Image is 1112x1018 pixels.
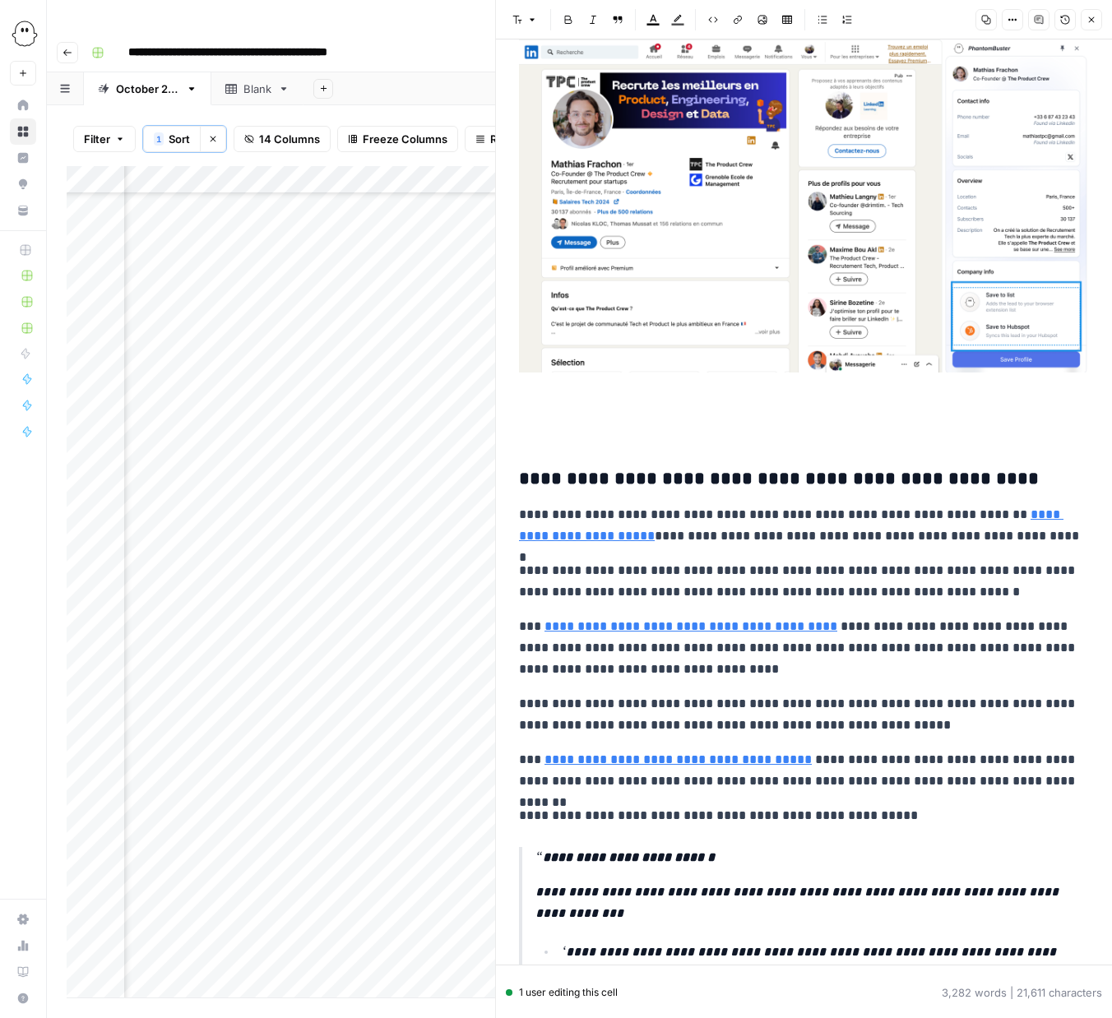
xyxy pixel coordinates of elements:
button: Filter [73,126,136,152]
div: 3,282 words | 21,611 characters [942,984,1102,1001]
a: Browse [10,118,36,145]
span: 14 Columns [259,131,320,147]
div: 1 user editing this cell [506,985,618,1000]
button: Freeze Columns [337,126,458,152]
button: 1Sort [143,126,200,152]
a: Learning Hub [10,959,36,985]
span: Freeze Columns [363,131,447,147]
button: Workspace: PhantomBuster [10,13,36,54]
a: Home [10,92,36,118]
span: Filter [84,131,110,147]
span: Sort [169,131,190,147]
img: PhantomBuster Logo [10,19,39,49]
button: Row Height [465,126,560,152]
button: Help + Support [10,985,36,1011]
a: Opportunities [10,171,36,197]
a: Usage [10,932,36,959]
div: [DATE] edits [116,81,179,97]
a: [DATE] edits [84,72,211,105]
a: Settings [10,906,36,932]
a: Blank [211,72,303,105]
a: Insights [10,145,36,171]
div: Blank [243,81,271,97]
div: 1 [154,132,164,146]
a: Your Data [10,197,36,224]
span: 1 [156,132,161,146]
button: 14 Columns [234,126,331,152]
